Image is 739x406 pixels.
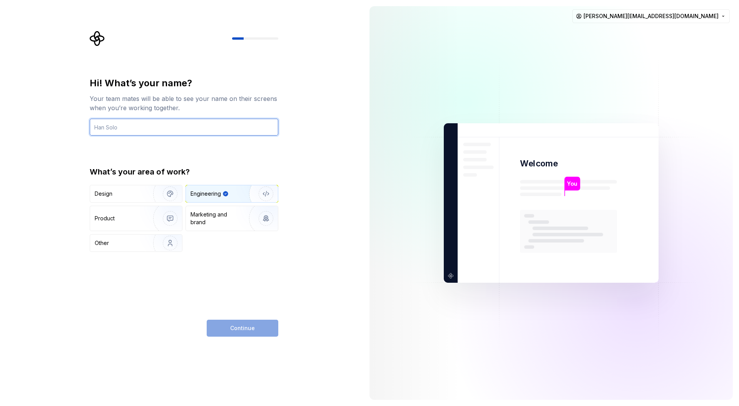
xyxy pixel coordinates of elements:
span: [PERSON_NAME][EMAIL_ADDRESS][DOMAIN_NAME] [584,12,719,20]
input: Han Solo [90,119,278,136]
div: Engineering [191,190,221,198]
div: Product [95,215,115,222]
p: You [567,180,577,188]
div: Other [95,239,109,247]
div: Your team mates will be able to see your name on their screens when you’re working together. [90,94,278,112]
div: Design [95,190,112,198]
div: Hi! What’s your name? [90,77,278,89]
p: Welcome [520,158,558,169]
svg: Supernova Logo [90,31,105,46]
button: [PERSON_NAME][EMAIL_ADDRESS][DOMAIN_NAME] [572,9,730,23]
div: Marketing and brand [191,211,242,226]
div: What’s your area of work? [90,166,278,177]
